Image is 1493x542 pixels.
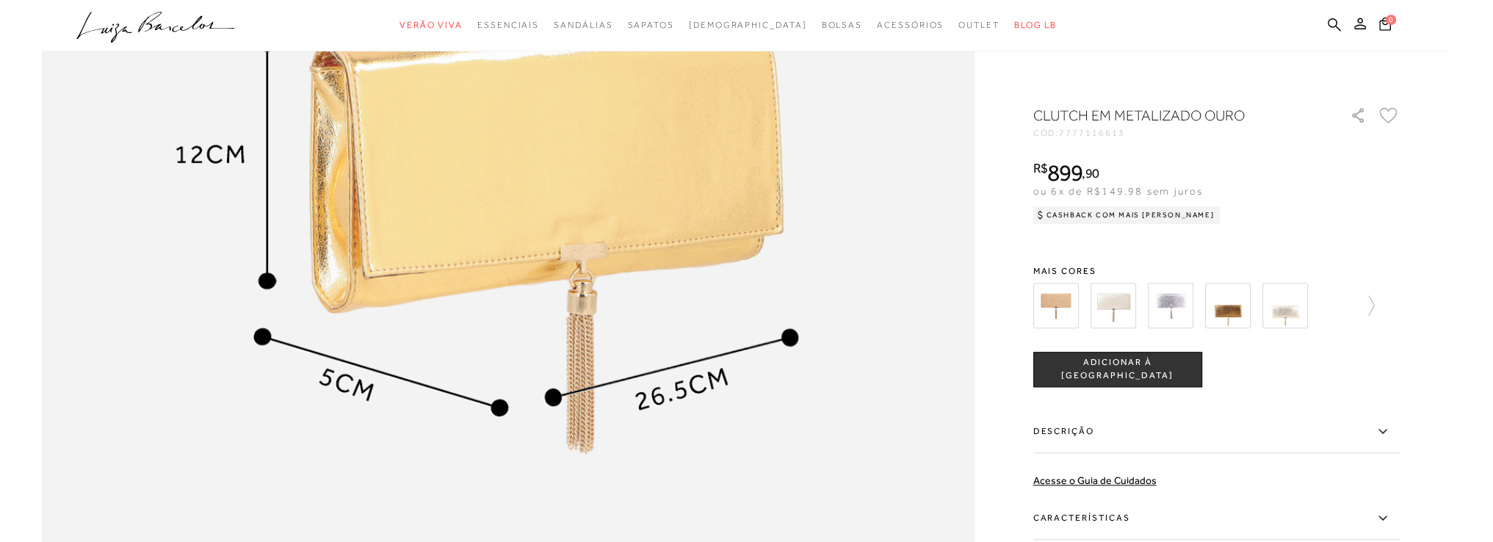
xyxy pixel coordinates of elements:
a: noSubCategoriesText [477,12,539,39]
img: CLUTCH EM METALIZADO BRONZE [1205,283,1251,328]
span: ADICIONAR À [GEOGRAPHIC_DATA] [1034,356,1201,382]
span: 0 [1386,15,1396,25]
div: Cashback com Mais [PERSON_NAME] [1033,206,1221,224]
span: Acessórios [877,20,944,30]
span: Essenciais [477,20,539,30]
a: noSubCategoriesText [554,12,612,39]
a: noSubCategoriesText [877,12,944,39]
span: Outlet [958,20,999,30]
a: Acesse o Guia de Cuidados [1033,474,1157,486]
span: ou 6x de R$149,98 sem juros [1033,185,1203,197]
a: noSubCategoriesText [958,12,999,39]
i: , [1082,167,1099,180]
button: ADICIONAR À [GEOGRAPHIC_DATA] [1033,352,1202,387]
label: Descrição [1033,411,1400,453]
label: Características [1033,497,1400,540]
i: R$ [1033,162,1048,175]
span: BLOG LB [1014,20,1057,30]
img: CLUTCH EM COURO COBRA METALIZADO DOURADO [1091,283,1136,328]
span: Bolsas [821,20,862,30]
a: noSubCategoriesText [400,12,463,39]
span: [DEMOGRAPHIC_DATA] [689,20,807,30]
a: BLOG LB [1014,12,1057,39]
a: noSubCategoriesText [689,12,807,39]
span: 7777116613 [1059,128,1124,138]
img: CLUTCH EM METALIZADO DOURADO [1262,283,1308,328]
span: Sandálias [554,20,612,30]
span: Verão Viva [400,20,463,30]
a: noSubCategoriesText [821,12,862,39]
span: 90 [1085,165,1099,181]
h1: CLUTCH EM METALIZADO OURO [1033,105,1309,126]
img: CLUTCH DE RÁFIA BEGE [1033,283,1079,328]
span: Mais cores [1033,267,1400,275]
a: noSubCategoriesText [627,12,673,39]
button: 0 [1375,16,1395,36]
img: CLUTCH EM COURO COBRA METALIZADO PRATA [1148,283,1193,328]
span: Sapatos [627,20,673,30]
div: CÓD: [1033,129,1327,137]
span: 899 [1047,159,1082,186]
